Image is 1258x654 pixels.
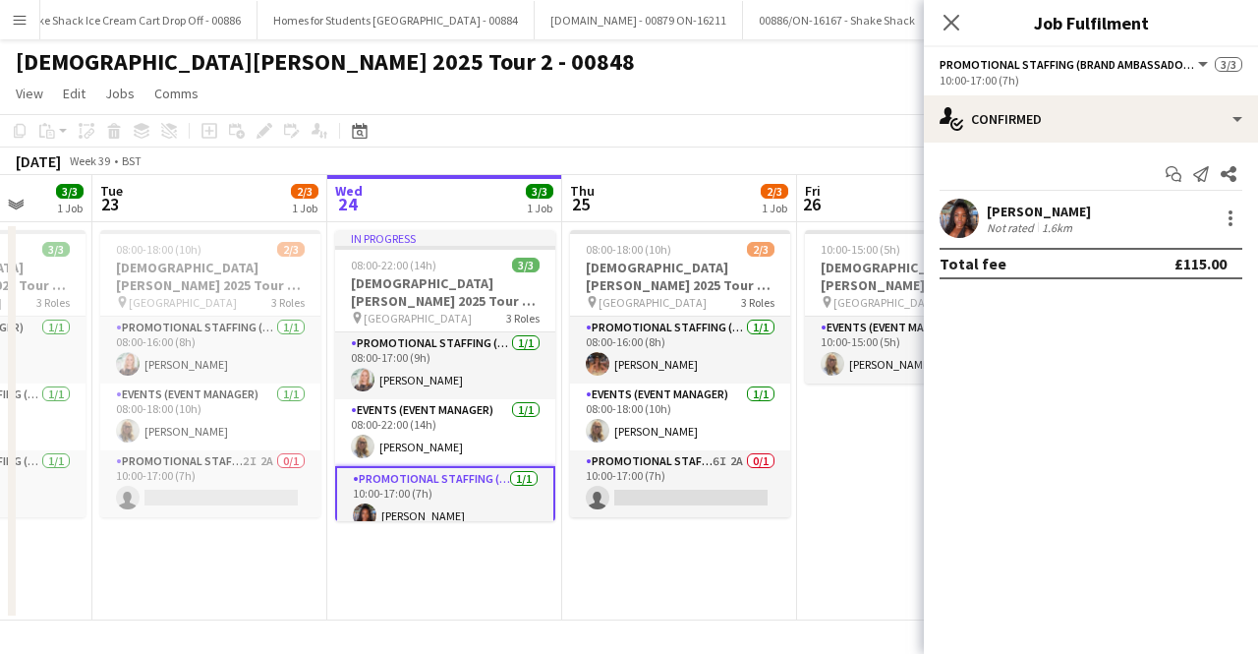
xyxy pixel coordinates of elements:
[940,57,1195,72] span: Promotional Staffing (Brand Ambassadors)
[65,153,114,168] span: Week 39
[3,1,257,39] button: Shake Shack Ice Cream Cart Drop Off - 00886
[100,230,320,517] app-job-card: 08:00-18:00 (10h)2/3[DEMOGRAPHIC_DATA][PERSON_NAME] 2025 Tour 2 - 00848 - [GEOGRAPHIC_DATA] [GEOG...
[987,203,1091,220] div: [PERSON_NAME]
[924,95,1258,143] div: Confirmed
[16,47,635,77] h1: [DEMOGRAPHIC_DATA][PERSON_NAME] 2025 Tour 2 - 00848
[1174,254,1227,273] div: £115.00
[1038,220,1076,235] div: 1.6km
[105,85,135,102] span: Jobs
[271,295,305,310] span: 3 Roles
[741,295,774,310] span: 3 Roles
[16,151,61,171] div: [DATE]
[762,201,787,215] div: 1 Job
[335,230,555,521] app-job-card: In progress08:00-22:00 (14h)3/3[DEMOGRAPHIC_DATA][PERSON_NAME] 2025 Tour 2 - 00848 - [GEOGRAPHIC_...
[291,184,318,199] span: 2/3
[747,242,774,257] span: 2/3
[57,201,83,215] div: 1 Job
[332,193,363,215] span: 24
[335,466,555,537] app-card-role: Promotional Staffing (Brand Ambassadors)1/110:00-17:00 (7h)[PERSON_NAME]
[1215,57,1242,72] span: 3/3
[335,399,555,466] app-card-role: Events (Event Manager)1/108:00-22:00 (14h)[PERSON_NAME]
[940,57,1211,72] button: Promotional Staffing (Brand Ambassadors)
[257,1,535,39] button: Homes for Students [GEOGRAPHIC_DATA] - 00884
[506,311,540,326] span: 3 Roles
[599,295,707,310] span: [GEOGRAPHIC_DATA]
[351,258,436,272] span: 08:00-22:00 (14h)
[570,317,790,384] app-card-role: Promotional Staffing (Brand Ambassadors)1/108:00-16:00 (8h)[PERSON_NAME]
[16,85,43,102] span: View
[100,384,320,450] app-card-role: Events (Event Manager)1/108:00-18:00 (10h)[PERSON_NAME]
[36,295,70,310] span: 3 Roles
[924,10,1258,35] h3: Job Fulfilment
[805,230,1025,384] app-job-card: 10:00-15:00 (5h)1/1[DEMOGRAPHIC_DATA][PERSON_NAME] 2025 Tour 2 - 00848 - Travel Day [GEOGRAPHIC_D...
[122,153,142,168] div: BST
[56,184,84,199] span: 3/3
[586,242,671,257] span: 08:00-18:00 (10h)
[805,317,1025,384] app-card-role: Events (Event Manager)1/110:00-15:00 (5h)[PERSON_NAME]
[833,295,978,310] span: [GEOGRAPHIC_DATA] (Hotel)
[146,81,206,106] a: Comms
[97,193,123,215] span: 23
[512,258,540,272] span: 3/3
[129,295,237,310] span: [GEOGRAPHIC_DATA]
[154,85,199,102] span: Comms
[100,317,320,384] app-card-role: Promotional Staffing (Brand Ambassadors)1/108:00-16:00 (8h)[PERSON_NAME]
[335,332,555,399] app-card-role: Promotional Staffing (Brand Ambassadors)1/108:00-17:00 (9h)[PERSON_NAME]
[100,259,320,294] h3: [DEMOGRAPHIC_DATA][PERSON_NAME] 2025 Tour 2 - 00848 - [GEOGRAPHIC_DATA]
[277,242,305,257] span: 2/3
[42,242,70,257] span: 3/3
[335,274,555,310] h3: [DEMOGRAPHIC_DATA][PERSON_NAME] 2025 Tour 2 - 00848 - [GEOGRAPHIC_DATA]
[100,450,320,517] app-card-role: Promotional Staffing (Brand Ambassadors)2I2A0/110:00-17:00 (7h)
[116,242,201,257] span: 08:00-18:00 (10h)
[63,85,86,102] span: Edit
[743,1,932,39] button: 00886/ON-16167 - Shake Shack
[292,201,317,215] div: 1 Job
[55,81,93,106] a: Edit
[527,201,552,215] div: 1 Job
[570,384,790,450] app-card-role: Events (Event Manager)1/108:00-18:00 (10h)[PERSON_NAME]
[567,193,595,215] span: 25
[97,81,143,106] a: Jobs
[570,230,790,517] app-job-card: 08:00-18:00 (10h)2/3[DEMOGRAPHIC_DATA][PERSON_NAME] 2025 Tour 2 - 00848 - [GEOGRAPHIC_DATA] [GEOG...
[987,220,1038,235] div: Not rated
[526,184,553,199] span: 3/3
[940,254,1006,273] div: Total fee
[100,182,123,200] span: Tue
[805,182,821,200] span: Fri
[570,450,790,517] app-card-role: Promotional Staffing (Brand Ambassadors)6I2A0/110:00-17:00 (7h)
[364,311,472,326] span: [GEOGRAPHIC_DATA]
[761,184,788,199] span: 2/3
[535,1,743,39] button: [DOMAIN_NAME] - 00879 ON-16211
[8,81,51,106] a: View
[570,259,790,294] h3: [DEMOGRAPHIC_DATA][PERSON_NAME] 2025 Tour 2 - 00848 - [GEOGRAPHIC_DATA]
[570,182,595,200] span: Thu
[821,242,900,257] span: 10:00-15:00 (5h)
[805,259,1025,294] h3: [DEMOGRAPHIC_DATA][PERSON_NAME] 2025 Tour 2 - 00848 - Travel Day
[940,73,1242,88] div: 10:00-17:00 (7h)
[335,182,363,200] span: Wed
[335,230,555,246] div: In progress
[802,193,821,215] span: 26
